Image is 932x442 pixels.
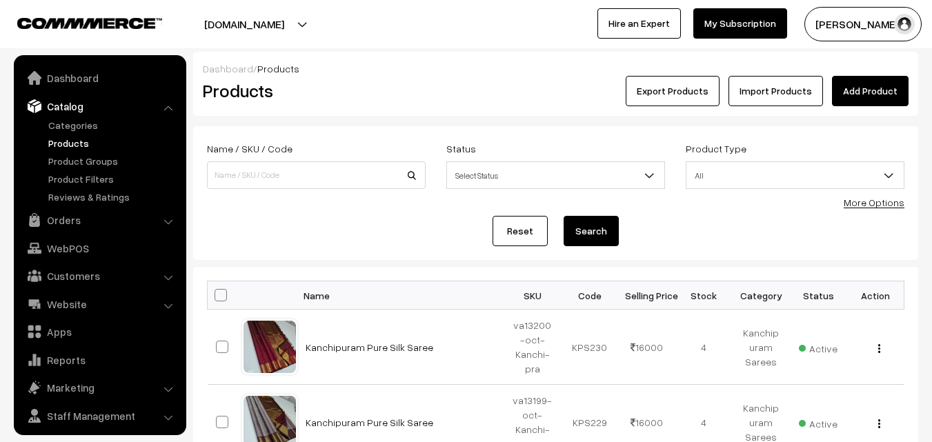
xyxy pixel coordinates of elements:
[17,66,181,90] a: Dashboard
[733,281,790,310] th: Category
[675,281,733,310] th: Stock
[45,172,181,186] a: Product Filters
[446,141,476,156] label: Status
[257,63,299,74] span: Products
[832,76,909,106] a: Add Product
[17,319,181,344] a: Apps
[686,163,904,188] span: All
[203,63,253,74] a: Dashboard
[306,416,433,428] a: Kanchipuram Pure Silk Saree
[17,292,181,317] a: Website
[17,14,138,30] a: COMMMERCE
[504,310,562,385] td: va13200-oct-Kanchi-pra
[203,61,909,76] div: /
[17,375,181,400] a: Marketing
[504,281,562,310] th: SKU
[686,161,904,189] span: All
[17,208,181,232] a: Orders
[17,18,162,28] img: COMMMERCE
[446,161,665,189] span: Select Status
[45,190,181,204] a: Reviews & Ratings
[17,348,181,372] a: Reports
[564,216,619,246] button: Search
[844,197,904,208] a: More Options
[618,310,675,385] td: 16000
[799,413,837,431] span: Active
[626,76,720,106] button: Export Products
[447,163,664,188] span: Select Status
[561,310,618,385] td: KPS230
[790,281,847,310] th: Status
[207,141,293,156] label: Name / SKU / Code
[493,216,548,246] a: Reset
[618,281,675,310] th: Selling Price
[675,310,733,385] td: 4
[45,136,181,150] a: Products
[306,341,433,353] a: Kanchipuram Pure Silk Saree
[686,141,746,156] label: Product Type
[733,310,790,385] td: Kanchipuram Sarees
[804,7,922,41] button: [PERSON_NAME]
[597,8,681,39] a: Hire an Expert
[847,281,904,310] th: Action
[45,118,181,132] a: Categories
[45,154,181,168] a: Product Groups
[894,14,915,34] img: user
[17,263,181,288] a: Customers
[561,281,618,310] th: Code
[297,281,504,310] th: Name
[17,403,181,428] a: Staff Management
[207,161,426,189] input: Name / SKU / Code
[203,80,424,101] h2: Products
[17,236,181,261] a: WebPOS
[878,344,880,353] img: Menu
[878,419,880,428] img: Menu
[693,8,787,39] a: My Subscription
[799,338,837,356] span: Active
[17,94,181,119] a: Catalog
[728,76,823,106] a: Import Products
[156,7,333,41] button: [DOMAIN_NAME]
